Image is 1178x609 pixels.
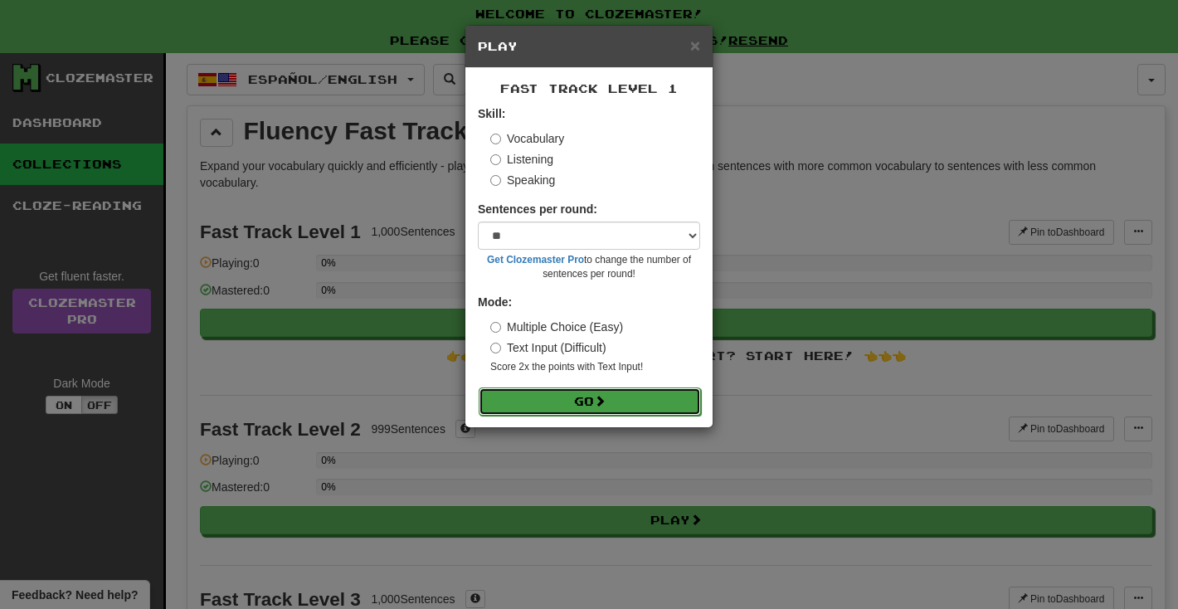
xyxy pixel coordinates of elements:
h5: Play [478,38,700,55]
a: Get Clozemaster Pro [487,254,584,266]
label: Sentences per round: [478,201,597,217]
input: Listening [490,154,501,165]
button: Go [479,387,701,416]
input: Vocabulary [490,134,501,144]
span: × [690,36,700,55]
label: Multiple Choice (Easy) [490,319,623,335]
strong: Skill: [478,107,505,120]
label: Vocabulary [490,130,564,147]
label: Listening [490,151,553,168]
button: Close [690,37,700,54]
label: Text Input (Difficult) [490,339,606,356]
strong: Mode: [478,295,512,309]
input: Speaking [490,175,501,186]
small: to change the number of sentences per round! [478,253,700,281]
small: Score 2x the points with Text Input ! [490,360,700,374]
input: Multiple Choice (Easy) [490,322,501,333]
label: Speaking [490,172,555,188]
input: Text Input (Difficult) [490,343,501,353]
span: Fast Track Level 1 [500,81,678,95]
